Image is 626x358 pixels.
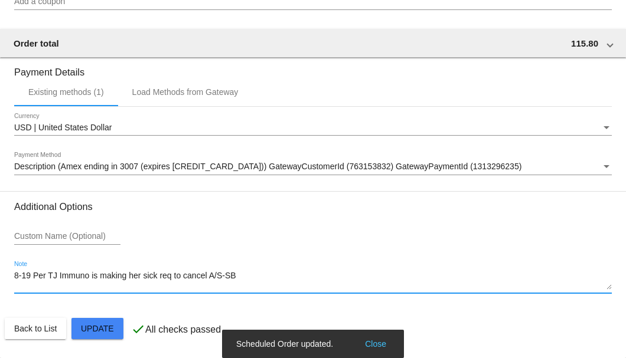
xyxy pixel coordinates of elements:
[28,87,104,97] div: Existing methods (1)
[145,324,221,335] p: All checks passed
[14,232,120,241] input: Custom Name (Optional)
[14,201,612,212] h3: Additional Options
[5,318,66,339] button: Back to List
[132,87,239,97] div: Load Methods from Gateway
[14,162,521,171] span: Description (Amex ending in 3007 (expires [CREDIT_CARD_DATA])) GatewayCustomerId (763153832) Gate...
[14,38,59,48] span: Order total
[71,318,123,339] button: Update
[571,38,598,48] span: 115.80
[361,338,390,350] button: Close
[14,123,112,132] span: USD | United States Dollar
[14,123,612,133] mat-select: Currency
[81,324,114,333] span: Update
[131,322,145,336] mat-icon: check
[14,58,612,78] h3: Payment Details
[14,162,612,172] mat-select: Payment Method
[236,338,390,350] simple-snack-bar: Scheduled Order updated.
[14,324,57,333] span: Back to List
